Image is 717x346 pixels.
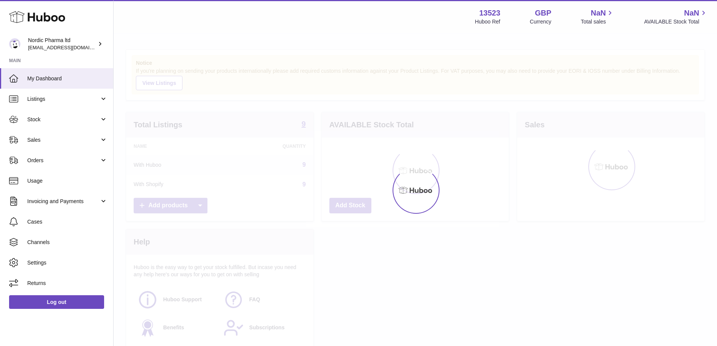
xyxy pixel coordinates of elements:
[27,280,108,287] span: Returns
[27,75,108,82] span: My Dashboard
[591,8,606,18] span: NaN
[28,44,111,50] span: [EMAIL_ADDRESS][DOMAIN_NAME]
[9,38,20,50] img: chika.alabi@nordicpharma.com
[27,198,100,205] span: Invoicing and Payments
[644,18,708,25] span: AVAILABLE Stock Total
[27,136,100,144] span: Sales
[27,116,100,123] span: Stock
[479,8,500,18] strong: 13523
[9,295,104,309] a: Log out
[475,18,500,25] div: Huboo Ref
[530,18,552,25] div: Currency
[27,177,108,185] span: Usage
[644,8,708,25] a: NaN AVAILABLE Stock Total
[684,8,699,18] span: NaN
[27,239,108,246] span: Channels
[581,18,614,25] span: Total sales
[535,8,551,18] strong: GBP
[27,96,100,103] span: Listings
[27,259,108,266] span: Settings
[27,157,100,164] span: Orders
[27,218,108,225] span: Cases
[581,8,614,25] a: NaN Total sales
[28,37,96,51] div: Nordic Pharma ltd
